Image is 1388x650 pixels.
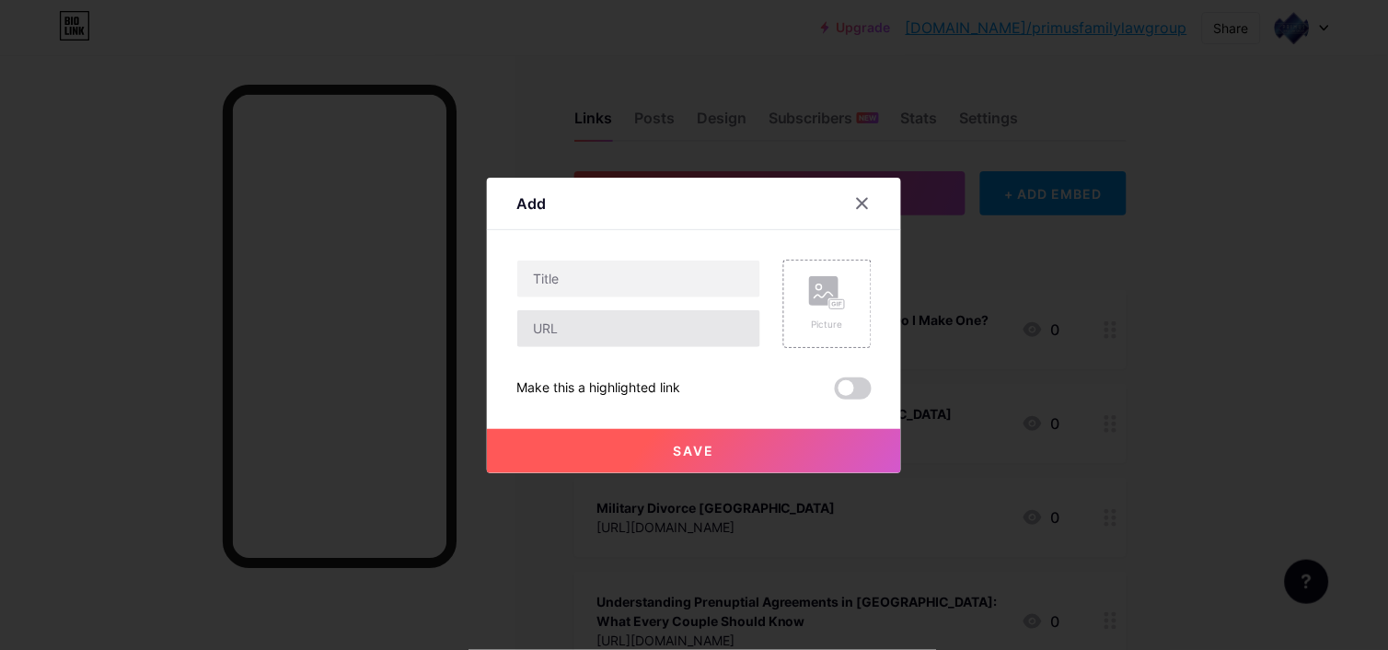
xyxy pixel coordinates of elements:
[674,443,715,458] span: Save
[517,310,760,347] input: URL
[516,192,546,215] div: Add
[487,429,901,473] button: Save
[517,261,760,297] input: Title
[809,318,846,331] div: Picture
[516,377,680,400] div: Make this a highlighted link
